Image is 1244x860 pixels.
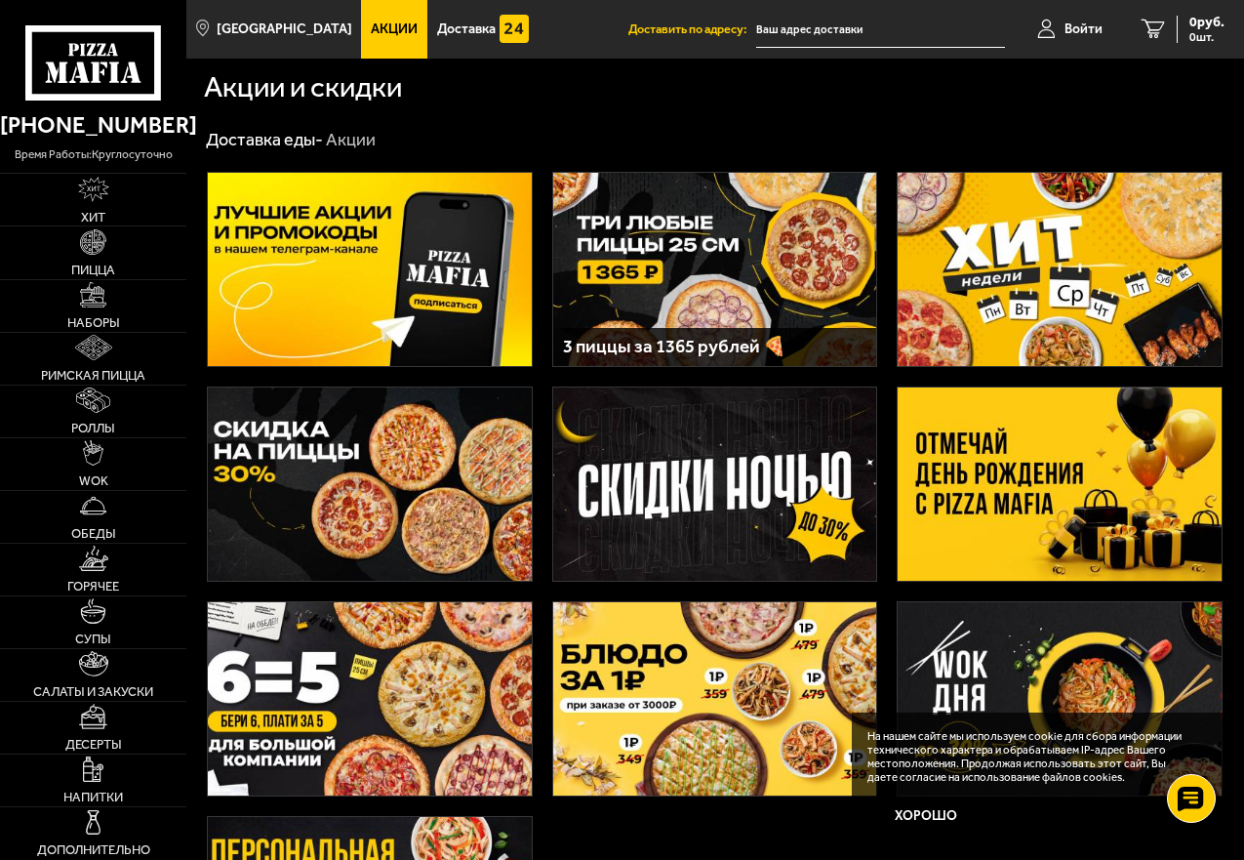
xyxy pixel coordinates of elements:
[71,527,116,540] span: Обеды
[563,338,867,356] h3: 3 пиццы за 1365 рублей 🍕
[217,22,352,36] span: [GEOGRAPHIC_DATA]
[206,129,323,150] a: Доставка еды-
[81,211,105,224] span: Хит
[1189,16,1224,29] span: 0 руб.
[71,264,115,276] span: Пицца
[437,22,496,36] span: Доставка
[37,843,150,856] span: Дополнительно
[867,730,1196,784] p: На нашем сайте мы используем cookie для сбора информации технического характера и обрабатываем IP...
[33,685,153,698] span: Салаты и закуски
[371,22,418,36] span: Акции
[204,73,402,102] h1: Акции и скидки
[67,316,120,329] span: Наборы
[867,797,984,836] button: Хорошо
[79,474,108,487] span: WOK
[756,12,1005,48] input: Ваш адрес доставки
[67,580,119,593] span: Горячее
[65,738,122,751] span: Десерты
[75,633,111,645] span: Супы
[41,369,145,382] span: Римская пицца
[71,422,115,434] span: Роллы
[628,23,756,36] span: Доставить по адресу:
[1064,22,1103,36] span: Войти
[63,791,123,803] span: Напитки
[1189,31,1224,43] span: 0 шт.
[326,129,376,151] div: Акции
[552,172,878,367] a: 3 пиццы за 1365 рублей 🍕
[500,15,529,44] img: 15daf4d41897b9f0e9f617042186c801.svg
